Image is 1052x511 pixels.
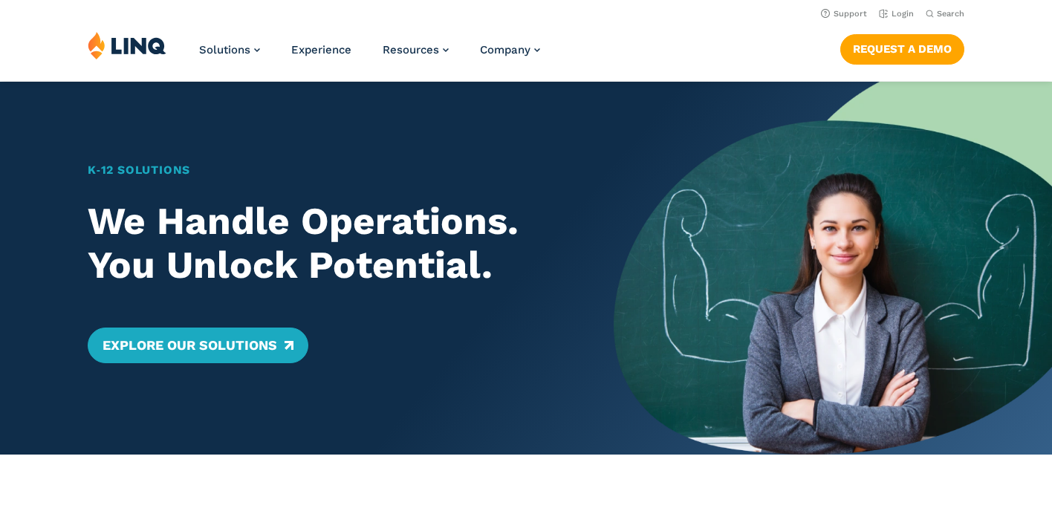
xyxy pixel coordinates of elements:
a: Support [821,9,867,19]
a: Solutions [199,43,260,56]
span: Solutions [199,43,250,56]
nav: Button Navigation [840,31,964,64]
img: Home Banner [614,82,1052,455]
img: LINQ | K‑12 Software [88,31,166,59]
a: Request a Demo [840,34,964,64]
h1: K‑12 Solutions [88,161,571,179]
span: Search [937,9,964,19]
a: Resources [383,43,449,56]
a: Experience [291,43,351,56]
nav: Primary Navigation [199,31,540,80]
button: Open Search Bar [926,8,964,19]
a: Company [480,43,540,56]
h2: We Handle Operations. You Unlock Potential. [88,199,571,287]
span: Resources [383,43,439,56]
a: Login [879,9,914,19]
span: Company [480,43,530,56]
a: Explore Our Solutions [88,328,308,363]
